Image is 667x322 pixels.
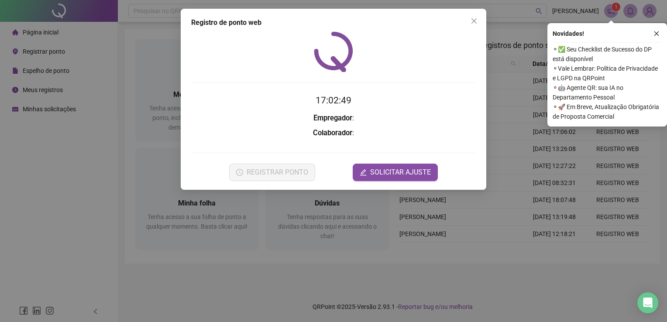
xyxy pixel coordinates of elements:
span: ⚬ Vale Lembrar: Política de Privacidade e LGPD na QRPoint [553,64,662,83]
span: ⚬ 🚀 Em Breve, Atualização Obrigatória de Proposta Comercial [553,102,662,121]
button: editSOLICITAR AJUSTE [353,164,438,181]
span: Novidades ! [553,29,584,38]
span: close [653,31,660,37]
h3: : [191,127,476,139]
h3: : [191,113,476,124]
span: SOLICITAR AJUSTE [370,167,431,178]
strong: Colaborador [313,129,352,137]
span: edit [360,169,367,176]
img: QRPoint [314,31,353,72]
div: Registro de ponto web [191,17,476,28]
span: ⚬ ✅ Seu Checklist de Sucesso do DP está disponível [553,45,662,64]
button: Close [467,14,481,28]
div: Open Intercom Messenger [637,292,658,313]
strong: Empregador [313,114,352,122]
time: 17:02:49 [316,95,351,106]
button: REGISTRAR PONTO [229,164,315,181]
span: close [471,17,478,24]
span: ⚬ 🤖 Agente QR: sua IA no Departamento Pessoal [553,83,662,102]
